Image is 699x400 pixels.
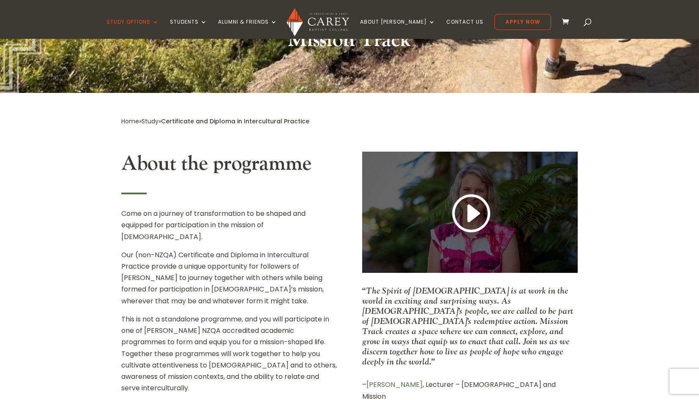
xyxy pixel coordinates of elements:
[121,117,309,125] span: » »
[106,19,159,39] a: Study Options
[121,117,139,125] a: Home
[121,28,578,57] h2: Mission Track
[121,249,337,313] p: Our (non-NZQA) Certificate and Diploma in Intercultural Practice provide a unique opportunity for...
[218,19,277,39] a: Alumni & Friends
[121,151,311,177] span: About the programme
[170,19,207,39] a: Students
[494,14,551,30] a: Apply Now
[287,8,349,36] img: Carey Baptist College
[161,117,309,125] span: Certificate and Diploma in Intercultural Practice
[446,19,483,39] a: Contact Us
[362,286,578,367] p: “The Spirit of [DEMOGRAPHIC_DATA] is at work in the world in exciting and surprising ways. As [DE...
[360,19,435,39] a: About [PERSON_NAME]
[121,208,337,249] p: Come on a journey of transformation to be shaped and equipped for participation in the mission of...
[366,380,423,389] a: [PERSON_NAME]
[142,117,158,125] a: Study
